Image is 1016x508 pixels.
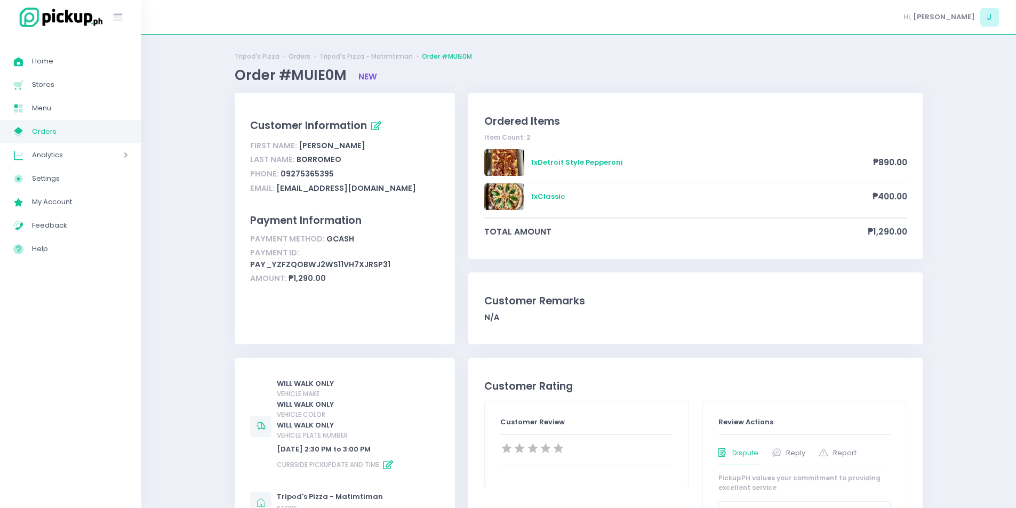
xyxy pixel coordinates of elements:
[250,168,279,179] span: Phone:
[32,219,128,232] span: Feedback
[250,247,299,258] span: Payment ID:
[732,448,758,458] span: Dispute
[980,8,999,27] span: J
[913,12,975,22] span: [PERSON_NAME]
[277,491,383,502] div: Tripod's Pizza - Matimtiman
[250,246,439,272] div: pay_yZFZQobWj2wS11vh7xjrsP31
[13,6,104,29] img: logo
[250,117,439,135] div: Customer Information
[32,54,128,68] span: Home
[868,225,907,238] span: ₱1,290.00
[833,448,857,458] span: Report
[32,242,128,256] span: Help
[277,420,397,441] div: WILL WALK ONLY
[235,52,279,61] a: Tripod's Pizza
[250,183,275,193] span: Email:
[277,378,397,399] div: WILL WALK ONLY
[250,273,287,284] span: Amount:
[250,272,439,286] div: ₱1,290.00
[32,195,128,209] span: My Account
[32,78,128,92] span: Stores
[32,172,128,186] span: Settings
[277,399,397,420] div: WILL WALK ONLY
[250,140,297,151] span: First Name:
[277,389,319,398] span: vehicle make
[250,233,325,244] span: Payment Method:
[718,473,891,493] div: PickupPH values your commitment to providing excellent service
[32,148,93,162] span: Analytics
[358,71,377,82] span: new
[250,139,439,153] div: [PERSON_NAME]
[277,444,397,455] div: [DATE] 2:30 PM to 3:00 PM
[422,52,472,61] a: Order #MUIE0M
[484,133,907,142] div: Item Count: 2
[289,52,310,61] a: Orders
[484,114,907,129] div: Ordered Items
[250,167,439,181] div: 09275365395
[903,12,911,22] span: Hi,
[32,125,128,139] span: Orders
[718,417,773,427] span: Review Actions
[484,378,907,394] div: Customer Rating
[250,232,439,246] div: gcash
[250,181,439,196] div: [EMAIL_ADDRESS][DOMAIN_NAME]
[484,293,907,309] div: Customer Remarks
[235,66,350,85] span: Order #MUIE0M
[484,225,868,238] span: total amount
[500,417,565,427] span: Customer Review
[32,101,128,115] span: Menu
[250,213,439,228] div: Payment Information
[484,312,907,323] div: N/A
[277,410,325,419] span: vehicle color
[319,52,413,61] a: Tripod's Pizza - Matimtiman
[250,154,295,165] span: Last Name:
[250,153,439,167] div: Borromeo
[786,448,805,458] span: Reply
[277,460,397,469] span: Curbside Pickup date and time
[277,431,348,440] span: vehicle plate number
